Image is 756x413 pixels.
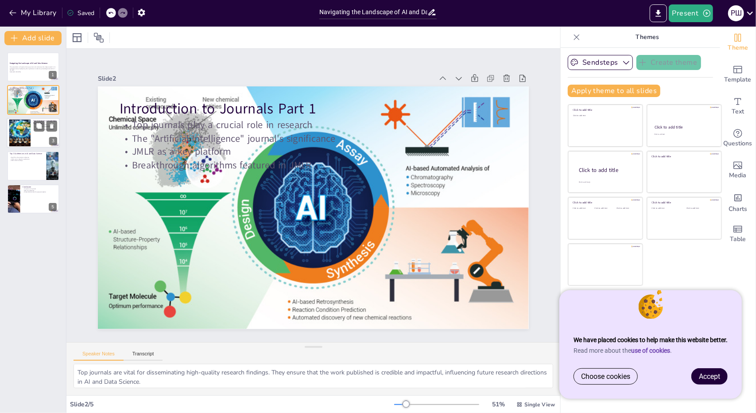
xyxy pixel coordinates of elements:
p: Breakthrough algorithms featured in JMLR [10,94,57,96]
div: Slide 2 / 5 [70,400,394,409]
div: Add charts and graphs [720,186,756,218]
div: Click to add title [573,108,636,112]
a: Accept [692,369,727,384]
div: Click to add text [616,207,636,210]
p: Importance of journals [23,188,57,190]
button: Add slide [4,31,62,45]
button: Р Ш [728,4,744,22]
div: 2 [7,85,59,114]
div: 2 [49,104,57,112]
p: Introduction to Journals Part 1 [10,87,57,90]
div: Layout [70,31,84,45]
button: Transcript [124,351,163,361]
textarea: Top journals are vital for disseminating high-quality research findings. They ensure that the wor... [74,364,553,388]
span: Choose cookies [581,372,630,381]
div: Click to add text [652,207,680,210]
input: Insert title [319,6,427,19]
p: Conclusion [23,186,57,188]
p: NeurIPS as the premier conference [10,157,44,159]
div: Click to add title [573,201,636,204]
p: The "Artificial Intelligence" journal's significance [10,91,57,93]
span: Charts [729,204,747,214]
div: Click to add title [655,125,713,130]
p: Top journals play a crucial role in research [120,118,508,132]
p: ICML's role in algorithm publication [10,159,44,160]
div: 3 [49,137,57,145]
p: Generated with [URL] [10,71,57,73]
p: The "Artificial Intelligence" journal's significance [120,132,508,145]
button: Sendsteps [568,55,633,70]
button: Speaker Notes [74,351,124,361]
div: Click to add text [573,115,636,117]
span: Template [725,75,752,85]
div: Click to add title [579,166,636,174]
span: Table [730,234,746,244]
div: 5 [49,203,57,211]
p: Breakthrough algorithms featured in JMLR [120,159,508,172]
span: Text [732,107,744,117]
span: Accept [699,372,720,381]
span: Single View [524,401,555,408]
span: Questions [724,139,752,148]
button: My Library [7,6,60,20]
p: JMLR as a key platform [10,92,57,94]
div: Click to add text [595,207,615,210]
button: Present [669,4,713,22]
p: Neural Networks journal's dedication [33,129,57,130]
p: Read more about the . [574,347,728,354]
strong: Navigating the Landscape of AI and Data Science [10,62,47,64]
p: AAAI's broad coverage [10,160,44,162]
div: Click to add text [654,133,713,136]
p: JMLR as a key platform [120,145,508,159]
span: Position [93,32,104,43]
p: Role of conferences [23,190,57,191]
span: Theme [728,43,748,53]
div: Р Ш [728,5,744,21]
button: Create theme [636,55,701,70]
div: Click to add text [573,207,593,210]
div: Add text boxes [720,90,756,122]
button: Duplicate Slide [34,121,44,131]
div: Click to add title [652,155,715,158]
div: 1 [49,71,57,79]
p: This presentation will explore the top journals and conferences that shape research in AI and Dat... [10,66,57,71]
div: Get real-time input from your audience [720,122,756,154]
div: Click to add text [686,207,714,210]
span: Media [729,171,747,180]
p: Introduction to Journals Part 1 [120,99,508,119]
div: 5 [7,184,59,214]
div: 1 [7,52,59,82]
strong: We have placed cookies to help make this website better. [574,336,728,343]
div: Saved [67,9,94,17]
div: Change the overall theme [720,27,756,58]
div: Add images, graphics, shapes or video [720,154,756,186]
div: Slide 2 [98,74,433,83]
button: Delete Slide [47,121,57,131]
button: Export to PowerPoint [650,4,667,22]
button: Apply theme to all slides [568,85,660,97]
p: Data Mining and Knowledge Discovery focus [33,125,57,129]
p: Themes [584,27,711,48]
div: 3 [7,118,60,148]
p: Top 3 Conferences in AI and Data Science [10,152,44,155]
p: Top journals play a crucial role in research [10,89,57,91]
p: TPAMI's influence in AI [33,124,57,125]
a: Choose cookies [574,369,637,384]
div: 51 % [488,400,509,409]
p: Career advancement through participation [23,191,57,193]
p: Top 5 Journals in AI and Data Science Part 2 [33,119,57,124]
div: Add a table [720,218,756,250]
div: Click to add title [652,201,715,204]
div: 4 [7,151,59,180]
div: 4 [49,170,57,178]
a: use of cookies [631,347,670,354]
div: Click to add body [579,181,635,183]
div: Add ready made slides [720,58,756,90]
